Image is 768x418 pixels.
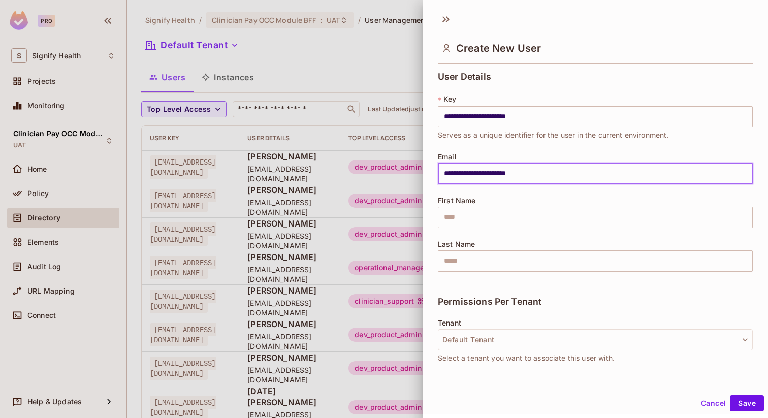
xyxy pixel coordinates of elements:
span: Serves as a unique identifier for the user in the current environment. [438,130,669,141]
button: Default Tenant [438,329,753,350]
span: User Details [438,72,491,82]
button: Save [730,395,764,411]
span: Tenant [438,319,461,327]
span: Email [438,153,457,161]
span: First Name [438,197,476,205]
span: Permissions Per Tenant [438,297,541,307]
span: Last Name [438,240,475,248]
span: Select a tenant you want to associate this user with. [438,352,615,364]
span: Create New User [456,42,541,54]
button: Cancel [697,395,730,411]
span: Key [443,95,456,103]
